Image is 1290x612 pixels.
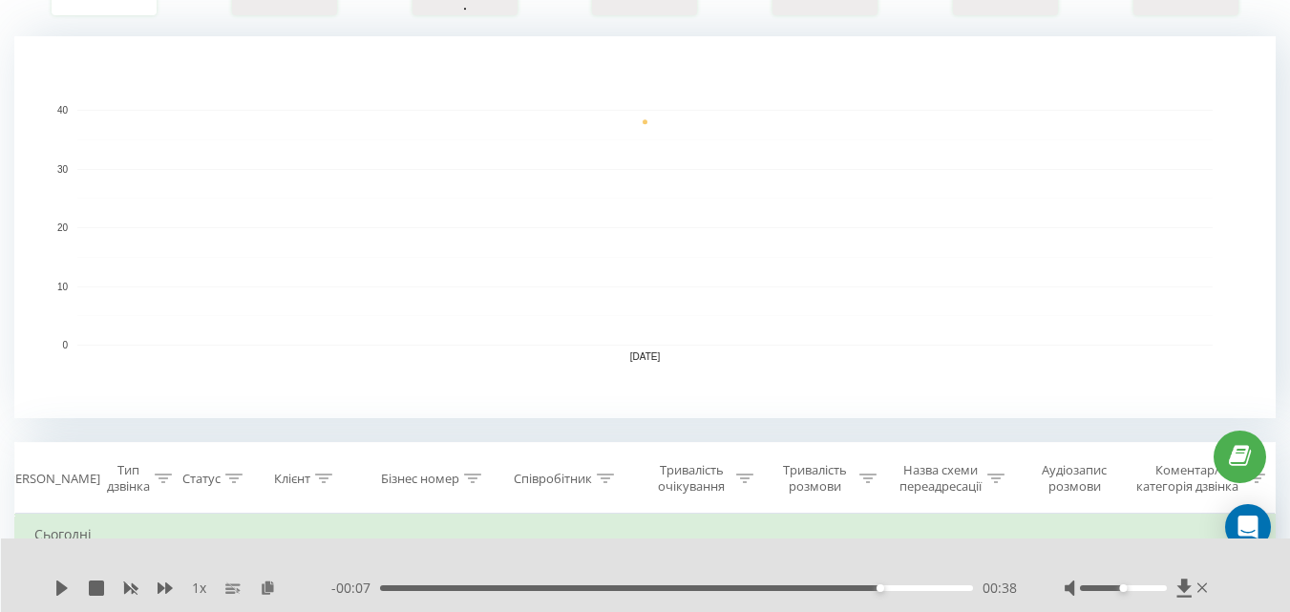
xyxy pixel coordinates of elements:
div: Open Intercom Messenger [1225,504,1271,550]
div: Accessibility label [1119,584,1127,592]
text: 0 [62,340,68,350]
div: Тип дзвінка [107,462,150,495]
div: Тривалість очікування [652,462,731,495]
td: Сьогодні [15,516,1276,554]
span: 00:38 [983,579,1017,598]
div: Статус [182,471,221,487]
div: [PERSON_NAME] [4,471,100,487]
div: Співробітник [514,471,592,487]
div: Тривалість розмови [775,462,855,495]
text: 30 [57,164,69,175]
div: Клієнт [274,471,310,487]
span: 1 x [192,579,206,598]
text: 10 [57,282,69,292]
div: Назва схеми переадресації [899,462,983,495]
svg: A chart. [14,36,1276,418]
text: [DATE] [630,351,661,362]
div: Аудіозапис розмови [1026,462,1123,495]
div: Бізнес номер [381,471,459,487]
text: 40 [57,105,69,116]
div: Коментар/категорія дзвінка [1131,462,1243,495]
div: Accessibility label [877,584,884,592]
span: - 00:07 [331,579,380,598]
text: 20 [57,222,69,233]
